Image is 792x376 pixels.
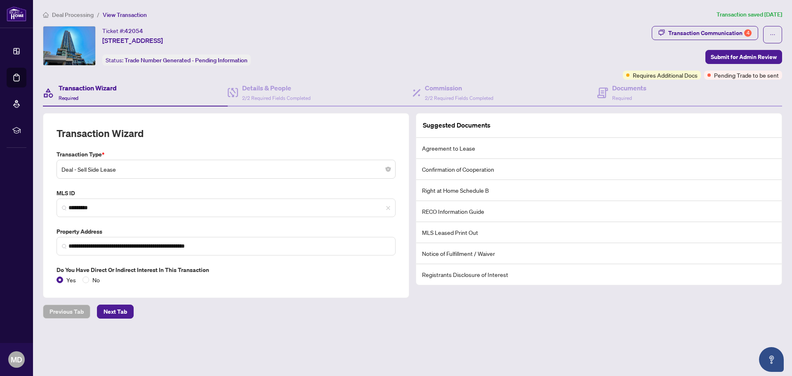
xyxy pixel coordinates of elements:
span: Pending Trade to be sent [714,71,779,80]
img: search_icon [62,244,67,249]
button: Previous Tab [43,305,90,319]
span: Submit for Admin Review [711,50,777,64]
span: close-circle [386,167,391,172]
article: Suggested Documents [423,120,490,130]
div: 4 [744,29,752,37]
h4: Transaction Wizard [59,83,117,93]
label: Do you have direct or indirect interest in this transaction [57,265,396,274]
button: Submit for Admin Review [705,50,782,64]
span: No [89,275,103,284]
article: Transaction saved [DATE] [717,10,782,19]
span: Required [612,95,632,101]
span: Next Tab [104,305,127,318]
span: 2/2 Required Fields Completed [425,95,493,101]
span: Yes [63,275,79,284]
span: ellipsis [770,32,775,38]
span: home [43,12,49,18]
img: search_icon [62,206,67,210]
div: Status: [102,54,251,66]
li: MLS Leased Print Out [416,222,782,243]
li: Agreement to Lease [416,138,782,159]
label: Transaction Type [57,150,396,159]
span: Trade Number Generated - Pending Information [125,57,247,64]
span: [STREET_ADDRESS] [102,35,163,45]
span: Deal - Sell Side Lease [61,161,391,177]
h4: Commission [425,83,493,93]
label: Property Address [57,227,396,236]
label: MLS ID [57,189,396,198]
li: Right at Home Schedule B [416,180,782,201]
img: IMG-W12065270_1.jpg [43,26,95,65]
span: 42054 [125,27,143,35]
button: Transaction Communication4 [652,26,758,40]
li: / [97,10,99,19]
li: RECO Information Guide [416,201,782,222]
button: Open asap [759,347,784,372]
button: Next Tab [97,305,134,319]
li: Confirmation of Cooperation [416,159,782,180]
h4: Documents [612,83,646,93]
div: Transaction Communication [668,26,752,40]
li: Registrants Disclosure of Interest [416,264,782,285]
span: MD [11,354,22,365]
span: 2/2 Required Fields Completed [242,95,311,101]
span: Required [59,95,78,101]
h4: Details & People [242,83,311,93]
div: Ticket #: [102,26,143,35]
h2: Transaction Wizard [57,127,144,140]
span: Deal Processing [52,11,94,19]
img: logo [7,6,26,21]
span: close [386,206,391,210]
span: Requires Additional Docs [633,71,698,80]
li: Notice of Fulfillment / Waiver [416,243,782,264]
span: View Transaction [103,11,147,19]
